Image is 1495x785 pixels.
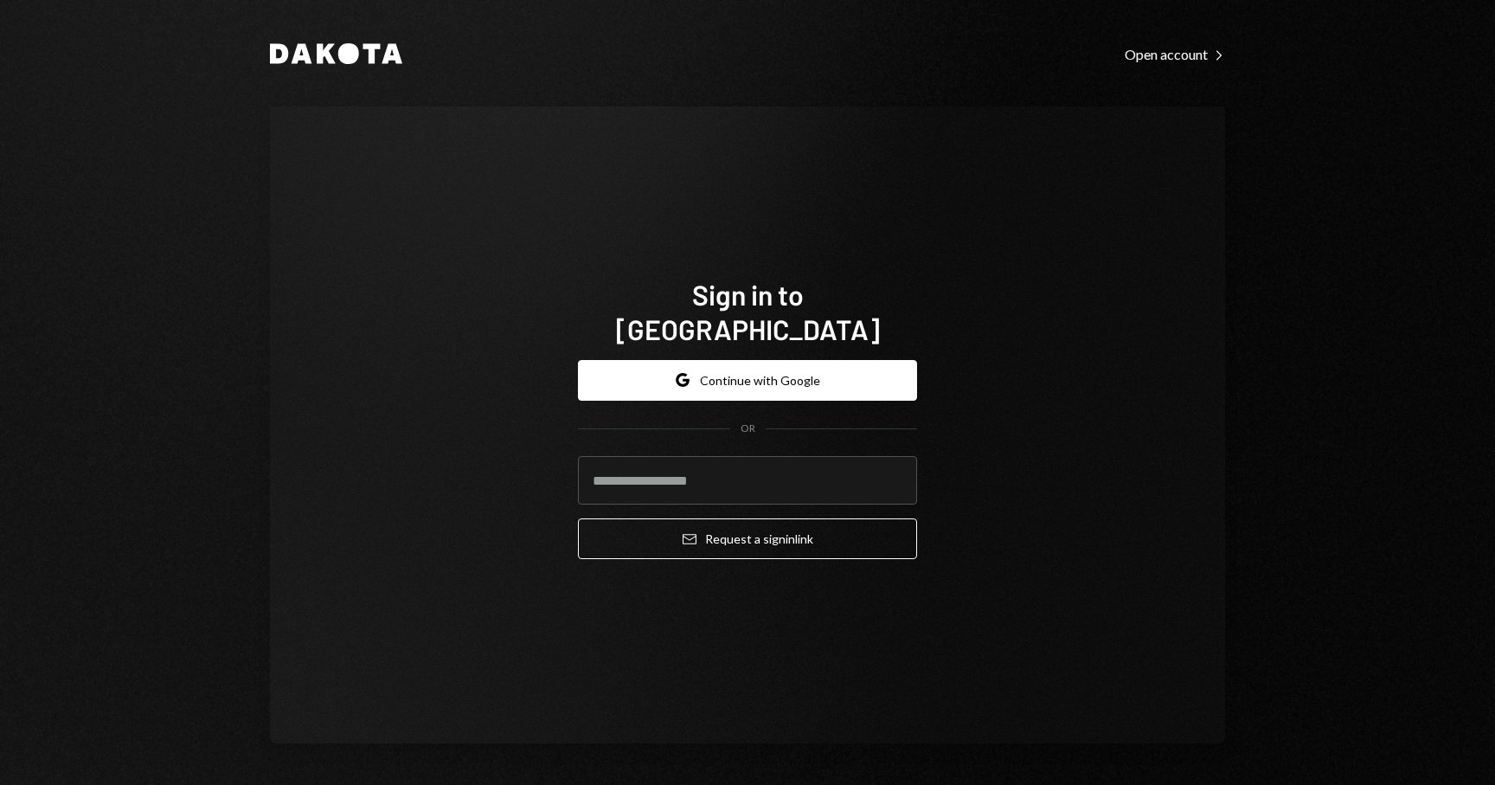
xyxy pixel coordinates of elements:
button: Request a signinlink [578,518,917,559]
h1: Sign in to [GEOGRAPHIC_DATA] [578,277,917,346]
a: Open account [1125,44,1225,63]
button: Continue with Google [578,360,917,401]
div: OR [741,421,755,436]
div: Open account [1125,46,1225,63]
